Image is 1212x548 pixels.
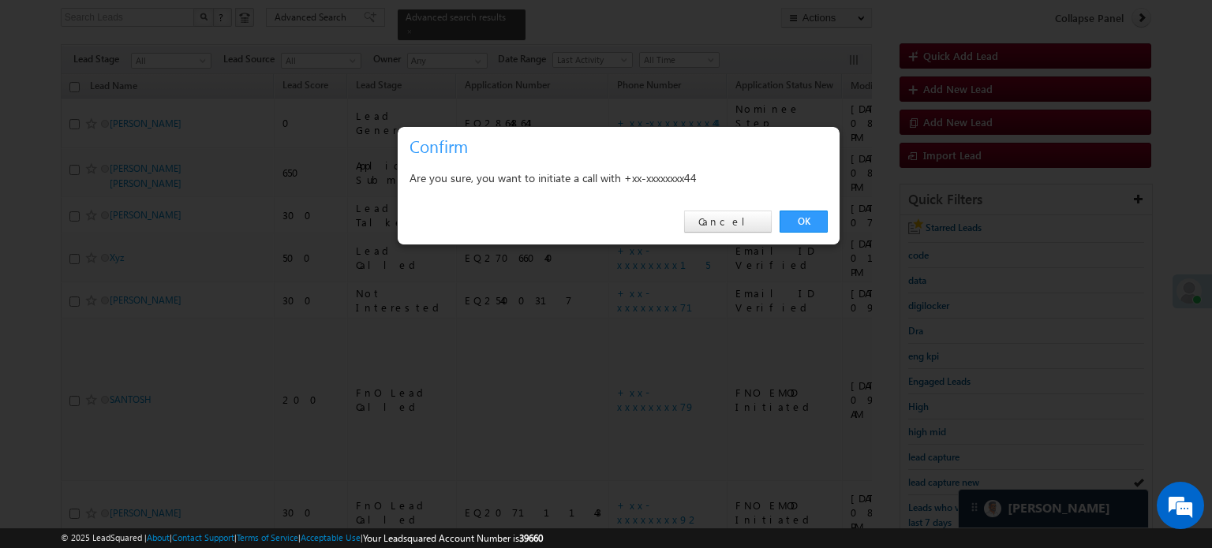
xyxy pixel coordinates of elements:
[259,8,297,46] div: Minimize live chat window
[21,146,288,416] textarea: Type your message and hit 'Enter'
[780,211,828,233] a: OK
[519,532,543,544] span: 39660
[363,532,543,544] span: Your Leadsquared Account Number is
[237,532,298,542] a: Terms of Service
[27,83,66,103] img: d_60004797649_company_0_60004797649
[410,132,834,160] h3: Confirm
[301,532,361,542] a: Acceptable Use
[215,429,286,450] em: Start Chat
[147,532,170,542] a: About
[684,211,772,233] a: Cancel
[172,532,234,542] a: Contact Support
[82,83,265,103] div: Chat with us now
[61,531,543,546] span: © 2025 LeadSquared | | | | |
[410,168,828,188] div: Are you sure, you want to initiate a call with +xx-xxxxxxxx44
